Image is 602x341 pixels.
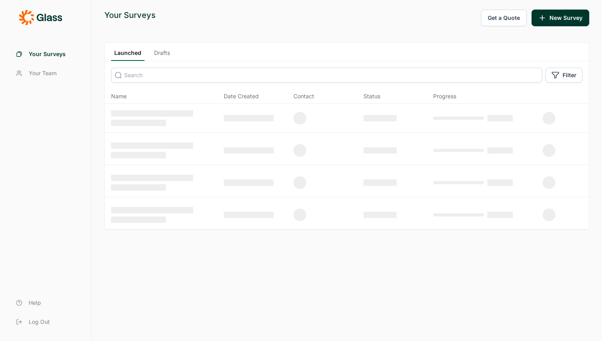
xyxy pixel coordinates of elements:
a: Launched [111,49,145,61]
span: Your Surveys [29,50,66,58]
input: Search [111,68,542,83]
span: Filter [563,71,577,79]
span: Your Team [29,69,57,77]
button: Get a Quote [481,10,527,26]
div: Progress [433,92,456,100]
span: Help [29,299,41,307]
button: Filter [545,68,582,83]
a: Drafts [151,49,173,61]
div: Contact [293,92,314,100]
span: Name [111,92,127,100]
div: Status [364,92,380,100]
span: Log Out [29,318,50,326]
div: Your Surveys [104,10,156,21]
span: Date Created [224,92,259,100]
button: New Survey [532,10,589,26]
